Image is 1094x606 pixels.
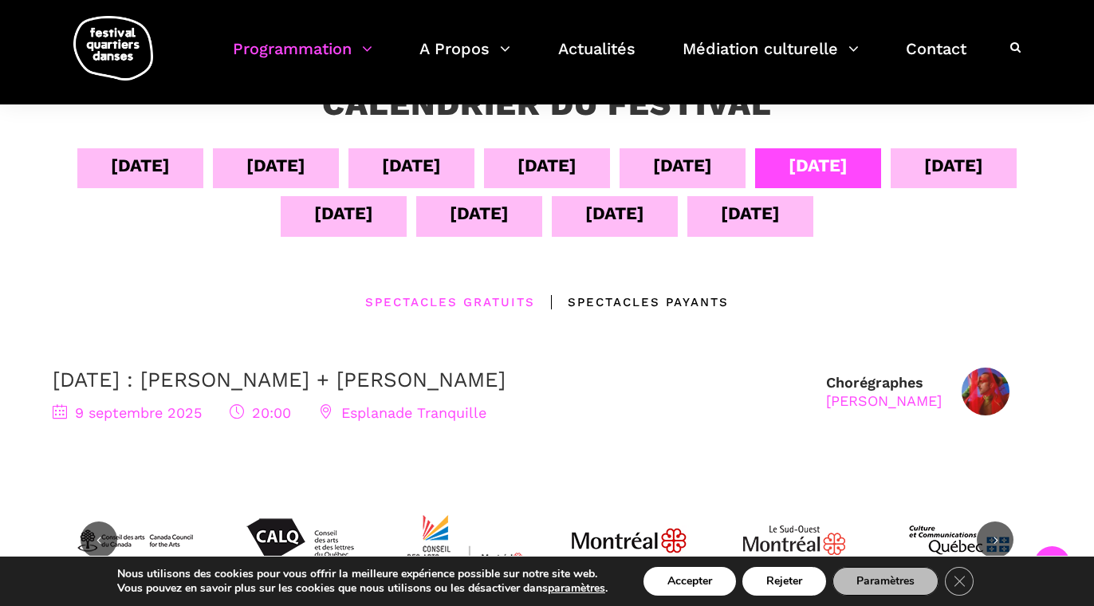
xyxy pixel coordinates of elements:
[924,151,983,179] div: [DATE]
[742,567,826,596] button: Rejeter
[945,567,974,596] button: Close GDPR Cookie Banner
[683,35,859,82] a: Médiation culturelle
[319,404,486,421] span: Esplanade Tranquille
[906,35,966,82] a: Contact
[734,481,854,600] img: Logo_Mtl_Le_Sud-Ouest.svg_
[314,199,373,227] div: [DATE]
[548,581,605,596] button: paramètres
[117,567,608,581] p: Nous utilisons des cookies pour vous offrir la meilleure expérience possible sur notre site web.
[233,35,372,82] a: Programmation
[826,392,942,410] div: [PERSON_NAME]
[419,35,510,82] a: A Propos
[653,151,712,179] div: [DATE]
[450,199,509,227] div: [DATE]
[832,567,939,596] button: Paramètres
[246,151,305,179] div: [DATE]
[240,481,360,600] img: Calq_noir
[73,16,153,81] img: logo-fqd-med
[53,368,506,392] a: [DATE] : [PERSON_NAME] + [PERSON_NAME]
[365,293,535,312] div: Spectacles gratuits
[117,581,608,596] p: Vous pouvez en savoir plus sur les cookies que nous utilisons ou les désactiver dans .
[405,481,525,600] img: CMYK_Logo_CAMMontreal
[558,35,636,82] a: Actualités
[75,481,195,600] img: CAC_BW_black_f
[826,373,942,411] div: Chorégraphes
[111,151,170,179] div: [DATE]
[789,151,848,179] div: [DATE]
[899,481,1019,600] img: mccq-3-3
[721,199,780,227] div: [DATE]
[53,404,202,421] span: 9 septembre 2025
[569,481,689,600] img: JPGnr_b
[535,293,729,312] div: Spectacles Payants
[585,199,644,227] div: [DATE]
[517,151,577,179] div: [DATE]
[382,151,441,179] div: [DATE]
[643,567,736,596] button: Accepter
[230,404,291,421] span: 20:00
[962,368,1009,415] img: Nicholas Bellefleur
